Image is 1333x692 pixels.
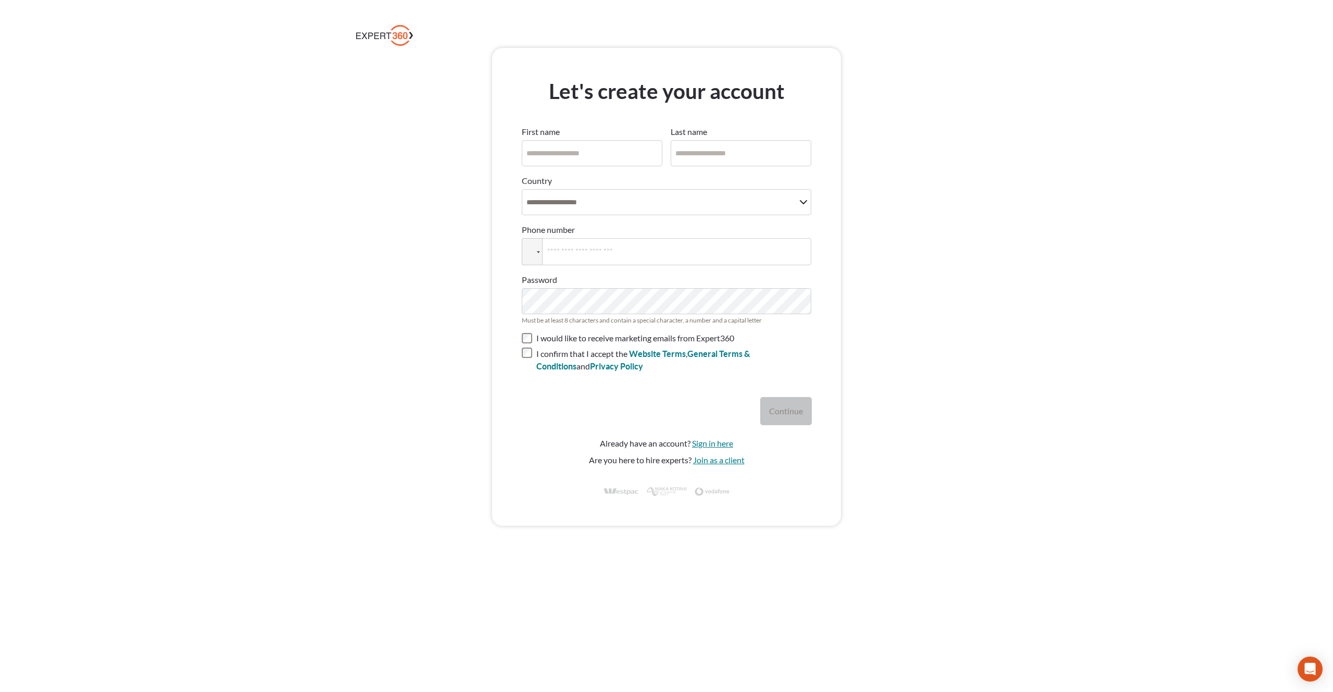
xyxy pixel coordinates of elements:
[522,126,560,138] label: First name
[522,274,557,286] label: Password
[695,487,730,496] img: Logo for Vodafone company
[769,406,803,416] span: Continue
[629,349,686,359] a: Website Terms
[671,126,707,138] label: Last name
[522,437,811,450] span: Already have an account?
[522,454,811,466] span: Are you here to hire experts?
[356,25,413,46] img: Expert 360 Logo
[536,349,750,371] span: I confirm that I accept the , and
[1298,657,1323,682] div: Open Intercom Messenger
[590,362,643,371] a: Privacy Policy
[603,487,638,496] img: Logo for Westpac Bank
[522,175,552,187] label: Country
[761,398,811,425] button: Continue
[522,225,575,234] span: Phone number
[522,78,811,105] h3: Let's create your account
[692,438,733,448] a: Sign in here
[693,455,745,465] a: Join as a client
[522,316,811,325] div: Must be at least 8 characters and contain a special character, a number and a capital letter
[647,487,686,496] img: Logo for NZ Transport Agency
[536,333,734,343] label: I would like to receive marketing emails from Expert360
